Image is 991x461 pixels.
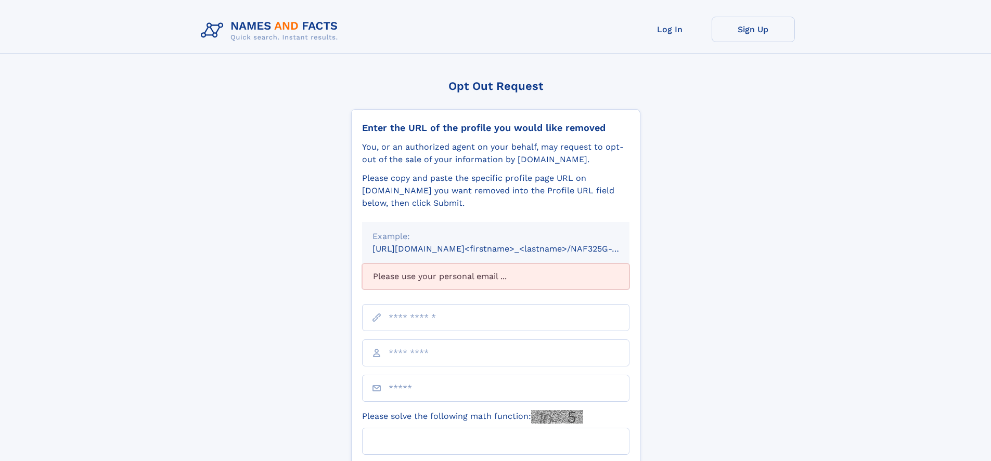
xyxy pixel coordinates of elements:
div: Please use your personal email ... [362,264,629,289]
div: Enter the URL of the profile you would like removed [362,122,629,134]
a: Log In [628,17,712,42]
label: Please solve the following math function: [362,410,583,424]
div: You, or an authorized agent on your behalf, may request to opt-out of the sale of your informatio... [362,141,629,166]
div: Example: [372,230,619,243]
div: Opt Out Request [351,80,640,93]
img: Logo Names and Facts [197,17,346,45]
a: Sign Up [712,17,795,42]
small: [URL][DOMAIN_NAME]<firstname>_<lastname>/NAF325G-xxxxxxxx [372,244,649,254]
div: Please copy and paste the specific profile page URL on [DOMAIN_NAME] you want removed into the Pr... [362,172,629,209]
